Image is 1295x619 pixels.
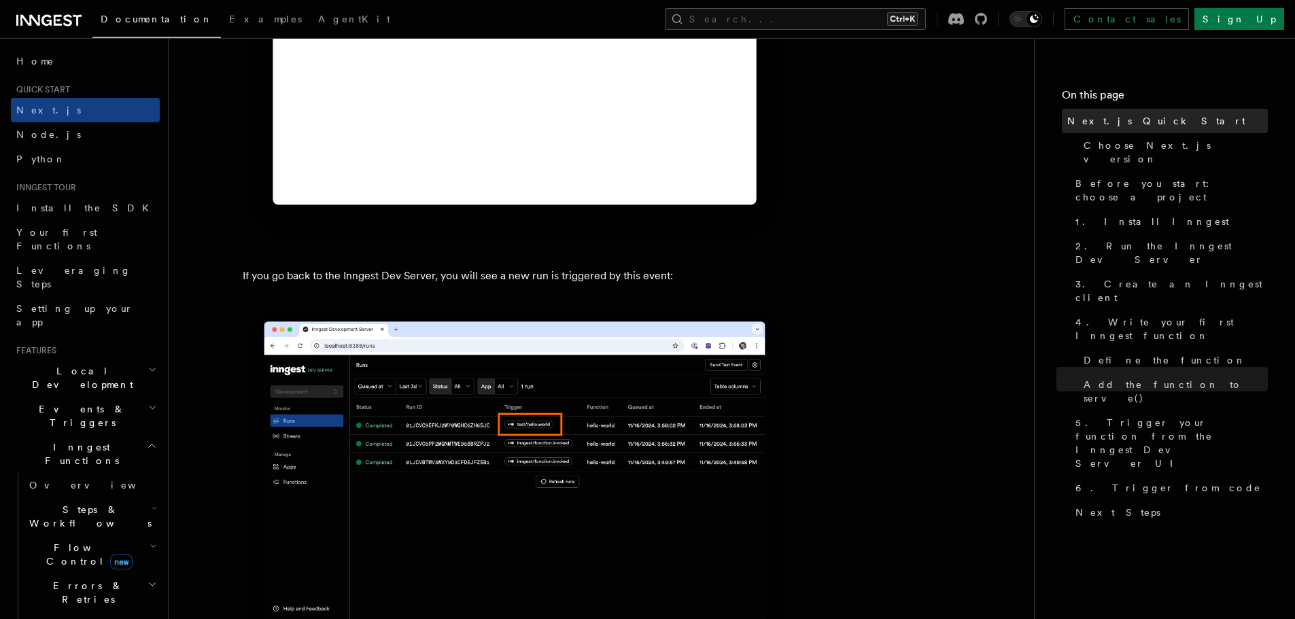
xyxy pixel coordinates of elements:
a: Install the SDK [11,196,160,220]
span: Node.js [16,129,81,140]
span: Add the function to serve() [1084,378,1268,405]
a: Choose Next.js version [1078,133,1268,171]
span: Install the SDK [16,202,157,213]
a: 5. Trigger your function from the Inngest Dev Server UI [1070,410,1268,476]
span: new [110,554,133,569]
a: Documentation [92,4,221,38]
span: Local Development [11,364,148,391]
span: Home [16,54,54,68]
a: AgentKit [310,4,398,37]
span: 2. Run the Inngest Dev Server [1075,239,1268,266]
span: 1. Install Inngest [1075,215,1229,228]
button: Steps & Workflows [24,497,160,535]
a: Home [11,49,160,73]
span: Before you start: choose a project [1075,177,1268,204]
button: Flow Controlnew [24,535,160,573]
span: Inngest tour [11,182,76,193]
a: Your first Functions [11,220,160,258]
p: If you go back to the Inngest Dev Server, you will see a new run is triggered by this event: [243,266,787,285]
a: Define the function [1078,348,1268,372]
span: Next Steps [1075,506,1160,519]
a: 6. Trigger from code [1070,476,1268,500]
span: Overview [29,480,169,491]
a: Next.js Quick Start [1062,109,1268,133]
a: Examples [221,4,310,37]
span: AgentKit [318,14,390,24]
h4: On this page [1062,87,1268,109]
kbd: Ctrl+K [887,12,918,26]
span: Next.js Quick Start [1067,114,1245,128]
a: 2. Run the Inngest Dev Server [1070,234,1268,272]
span: 5. Trigger your function from the Inngest Dev Server UI [1075,416,1268,470]
a: Next.js [11,98,160,122]
span: Next.js [16,105,81,116]
button: Local Development [11,359,160,397]
a: Contact sales [1065,8,1189,30]
span: Define the function [1084,353,1246,367]
a: Next Steps [1070,500,1268,525]
span: Leveraging Steps [16,265,131,289]
a: 1. Install Inngest [1070,209,1268,234]
button: Errors & Retries [24,573,160,612]
span: Events & Triggers [11,402,148,429]
a: Before you start: choose a project [1070,171,1268,209]
a: Python [11,147,160,171]
a: 4. Write your first Inngest function [1070,310,1268,348]
a: Sign Up [1194,8,1284,30]
span: Documentation [101,14,213,24]
a: Setting up your app [11,296,160,334]
span: Errors & Retries [24,579,148,606]
a: Leveraging Steps [11,258,160,296]
button: Events & Triggers [11,397,160,435]
span: 4. Write your first Inngest function [1075,315,1268,342]
a: Node.js [11,122,160,147]
span: Inngest Functions [11,440,147,467]
span: Features [11,345,56,356]
a: Overview [24,473,160,497]
span: 3. Create an Inngest client [1075,277,1268,304]
span: Quick start [11,84,70,95]
span: Choose Next.js version [1084,139,1268,166]
span: 6. Trigger from code [1075,481,1261,495]
span: Your first Functions [16,227,97,251]
span: Python [16,154,66,164]
span: Examples [229,14,302,24]
button: Toggle dark mode [1009,11,1042,27]
button: Search...Ctrl+K [665,8,926,30]
span: Flow Control [24,541,150,568]
span: Steps & Workflows [24,503,152,530]
span: Setting up your app [16,303,133,328]
a: Add the function to serve() [1078,372,1268,410]
a: 3. Create an Inngest client [1070,272,1268,310]
button: Inngest Functions [11,435,160,473]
